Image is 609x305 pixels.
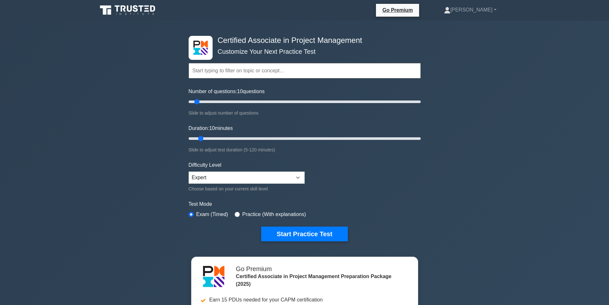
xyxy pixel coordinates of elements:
[189,109,421,117] div: Slide to adjust number of questions
[379,6,417,14] a: Go Premium
[209,125,215,131] span: 10
[261,227,347,241] button: Start Practice Test
[189,185,305,193] div: Choose based on your current skill level
[189,88,265,95] label: Number of questions: questions
[189,161,222,169] label: Difficulty Level
[189,200,421,208] label: Test Mode
[189,124,233,132] label: Duration: minutes
[237,89,243,94] span: 10
[215,36,389,45] h4: Certified Associate in Project Management
[242,211,306,218] label: Practice (With explanations)
[189,63,421,78] input: Start typing to filter on topic or concept...
[189,146,421,154] div: Slide to adjust test duration (5-120 minutes)
[196,211,228,218] label: Exam (Timed)
[429,4,512,16] a: [PERSON_NAME]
